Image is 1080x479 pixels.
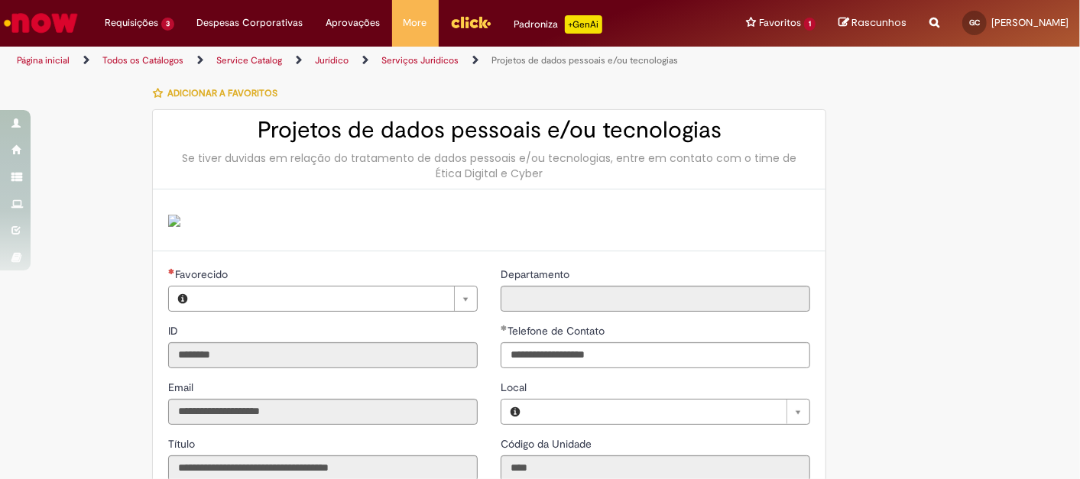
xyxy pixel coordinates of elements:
[168,215,180,227] img: sys_attachment.do
[491,54,678,66] a: Projetos de dados pessoais e/ou tecnologias
[804,18,816,31] span: 1
[102,54,183,66] a: Todos os Catálogos
[969,18,980,28] span: GC
[168,323,181,338] label: Somente leitura - ID
[169,286,196,311] button: Favorecido, Visualizar este registro
[501,325,508,331] span: Obrigatório Preenchido
[161,18,174,31] span: 3
[501,380,530,394] span: Local
[315,54,349,66] a: Jurídico
[501,267,572,281] span: Somente leitura - Departamento
[168,437,198,451] span: Somente leitura - Título
[168,399,478,425] input: Email
[501,437,595,451] span: Somente leitura - Código da Unidade
[991,16,1069,29] span: [PERSON_NAME]
[501,267,572,282] label: Somente leitura - Departamento
[197,15,303,31] span: Despesas Corporativas
[404,15,427,31] span: More
[501,286,810,312] input: Departamento
[381,54,459,66] a: Serviços Juridicos
[529,400,809,424] a: Limpar campo Local
[168,380,196,395] label: Somente leitura - Email
[514,15,602,34] div: Padroniza
[152,77,286,109] button: Adicionar a Favoritos
[168,380,196,394] span: Somente leitura - Email
[851,15,906,30] span: Rascunhos
[11,47,709,75] ul: Trilhas de página
[168,342,478,368] input: ID
[175,267,231,281] span: Necessários - Favorecido
[167,87,277,99] span: Adicionar a Favoritos
[168,118,810,143] h2: Projetos de dados pessoais e/ou tecnologias
[565,15,602,34] p: +GenAi
[216,54,282,66] a: Service Catalog
[508,324,608,338] span: Telefone de Contato
[168,324,181,338] span: Somente leitura - ID
[105,15,158,31] span: Requisições
[2,8,80,38] img: ServiceNow
[168,268,175,274] span: Necessários
[501,342,810,368] input: Telefone de Contato
[17,54,70,66] a: Página inicial
[168,150,810,181] div: Se tiver duvidas em relação do tratamento de dados pessoais e/ou tecnologias, entre em contato co...
[168,436,198,451] label: Somente leitura - Título
[196,286,477,311] a: Limpar campo Favorecido
[326,15,381,31] span: Aprovações
[450,11,491,34] img: click_logo_yellow_360x200.png
[501,400,529,424] button: Local, Visualizar este registro
[759,15,801,31] span: Favoritos
[838,16,906,31] a: Rascunhos
[501,436,595,451] label: Somente leitura - Código da Unidade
